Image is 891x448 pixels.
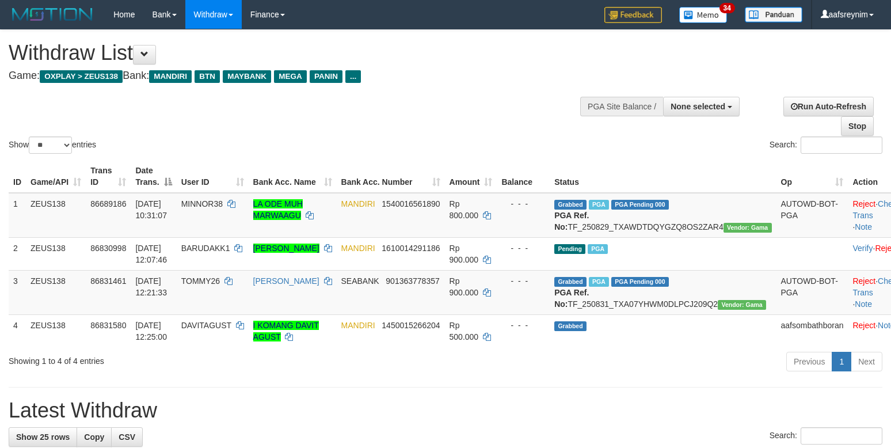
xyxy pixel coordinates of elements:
th: ID [9,160,26,193]
img: Button%20Memo.svg [679,7,728,23]
span: SEABANK [341,276,379,286]
select: Showentries [29,136,72,154]
span: Vendor URL: https://trx31.1velocity.biz [724,223,772,233]
span: MANDIRI [341,244,375,253]
span: Rp 900.000 [450,276,479,297]
td: ZEUS138 [26,193,86,238]
span: Copy [84,432,104,442]
td: TF_250831_TXA07YHWM0DLPCJ209Q2 [550,270,776,314]
th: Op: activate to sort column ascending [776,160,848,193]
input: Search: [801,136,882,154]
span: 86689186 [90,199,126,208]
div: - - - [501,198,545,210]
span: MANDIRI [149,70,192,83]
span: PGA Pending [611,277,669,287]
button: None selected [663,97,740,116]
span: BARUDAKK1 [181,244,230,253]
td: 4 [9,314,26,347]
span: 34 [719,3,735,13]
b: PGA Ref. No: [554,288,589,309]
td: 1 [9,193,26,238]
span: [DATE] 12:07:46 [135,244,167,264]
span: [DATE] 12:25:00 [135,321,167,341]
a: Show 25 rows [9,427,77,447]
div: Showing 1 to 4 of 4 entries [9,351,363,367]
span: BTN [195,70,220,83]
a: Next [851,352,882,371]
span: Marked by aafsreyleap [588,244,608,254]
span: MEGA [274,70,307,83]
th: User ID: activate to sort column ascending [177,160,249,193]
span: Marked by aafkaynarin [589,277,609,287]
a: 1 [832,352,851,371]
a: Reject [852,199,875,208]
b: PGA Ref. No: [554,211,589,231]
th: Status [550,160,776,193]
span: Marked by aafkaynarin [589,200,609,210]
span: Copy 1610014291186 to clipboard [382,244,440,253]
span: Grabbed [554,321,587,331]
span: [DATE] 12:21:33 [135,276,167,297]
a: Verify [852,244,873,253]
a: Reject [852,276,875,286]
div: - - - [501,275,545,287]
td: AUTOWD-BOT-PGA [776,193,848,238]
span: MANDIRI [341,199,375,208]
td: TF_250829_TXAWDTDQYGZQ8OS2ZAR4 [550,193,776,238]
span: OXPLAY > ZEUS138 [40,70,123,83]
span: PANIN [310,70,342,83]
th: Trans ID: activate to sort column ascending [86,160,131,193]
span: 86830998 [90,244,126,253]
span: TOMMY26 [181,276,220,286]
span: Grabbed [554,200,587,210]
th: Bank Acc. Number: activate to sort column ascending [337,160,445,193]
input: Search: [801,427,882,445]
a: LA ODE MUH MARWAAGU [253,199,303,220]
span: Rp 800.000 [450,199,479,220]
h1: Latest Withdraw [9,399,882,422]
span: Copy 1540016561890 to clipboard [382,199,440,208]
span: 86831461 [90,276,126,286]
h1: Withdraw List [9,41,582,64]
span: PGA Pending [611,200,669,210]
span: MAYBANK [223,70,271,83]
td: 3 [9,270,26,314]
span: 86831580 [90,321,126,330]
img: MOTION_logo.png [9,6,96,23]
div: PGA Site Balance / [580,97,663,116]
a: [PERSON_NAME] [253,244,319,253]
span: Copy 1450015266204 to clipboard [382,321,440,330]
a: Note [855,222,872,231]
img: Feedback.jpg [604,7,662,23]
td: 2 [9,237,26,270]
th: Date Trans.: activate to sort column descending [131,160,176,193]
a: [PERSON_NAME] [253,276,319,286]
a: Previous [786,352,832,371]
span: MANDIRI [341,321,375,330]
a: Copy [77,427,112,447]
span: MINNOR38 [181,199,223,208]
span: Show 25 rows [16,432,70,442]
a: Run Auto-Refresh [783,97,874,116]
span: ... [345,70,361,83]
th: Bank Acc. Name: activate to sort column ascending [249,160,337,193]
td: aafsombathboran [776,314,848,347]
img: panduan.png [745,7,802,22]
span: DAVITAGUST [181,321,231,330]
span: Copy 901363778357 to clipboard [386,276,439,286]
th: Balance [497,160,550,193]
span: Pending [554,244,585,254]
a: Note [855,299,872,309]
span: Vendor URL: https://trx31.1velocity.biz [718,300,766,310]
a: I KOMANG DAVIT AGUST [253,321,319,341]
td: ZEUS138 [26,270,86,314]
span: Grabbed [554,277,587,287]
th: Game/API: activate to sort column ascending [26,160,86,193]
label: Search: [770,136,882,154]
span: None selected [671,102,725,111]
th: Amount: activate to sort column ascending [445,160,497,193]
div: - - - [501,320,545,331]
td: ZEUS138 [26,314,86,347]
a: Stop [841,116,874,136]
a: CSV [111,427,143,447]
